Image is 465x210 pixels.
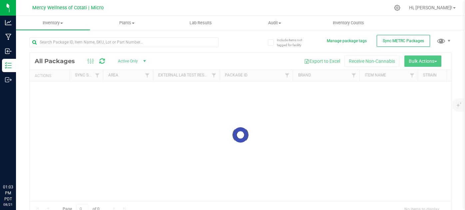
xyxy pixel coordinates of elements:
[393,5,401,11] div: Manage settings
[324,20,373,26] span: Inventory Counts
[5,19,12,26] inline-svg: Analytics
[5,48,12,54] inline-svg: Inbound
[383,39,424,43] span: Sync METRC Packages
[3,184,13,202] p: 01:03 PM PDT
[5,62,12,69] inline-svg: Inventory
[5,34,12,40] inline-svg: Manufacturing
[7,157,27,177] iframe: Resource center
[29,37,219,47] input: Search Package ID, Item Name, SKU, Lot or Part Number...
[90,16,164,30] a: Plants
[16,16,90,30] a: Inventory
[327,38,367,44] button: Manage package tags
[20,156,28,164] iframe: Resource center unread badge
[16,20,90,26] span: Inventory
[311,16,385,30] a: Inventory Counts
[237,16,311,30] a: Audit
[164,16,238,30] a: Lab Results
[3,202,13,207] p: 08/21
[5,76,12,83] inline-svg: Outbound
[277,38,310,48] span: Include items not tagged for facility
[90,20,164,26] span: Plants
[409,5,452,10] span: Hi, [PERSON_NAME]!
[181,20,221,26] span: Lab Results
[238,20,311,26] span: Audit
[32,5,104,11] span: Mercy Wellness of Cotati | Micro
[377,35,430,47] button: Sync METRC Packages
